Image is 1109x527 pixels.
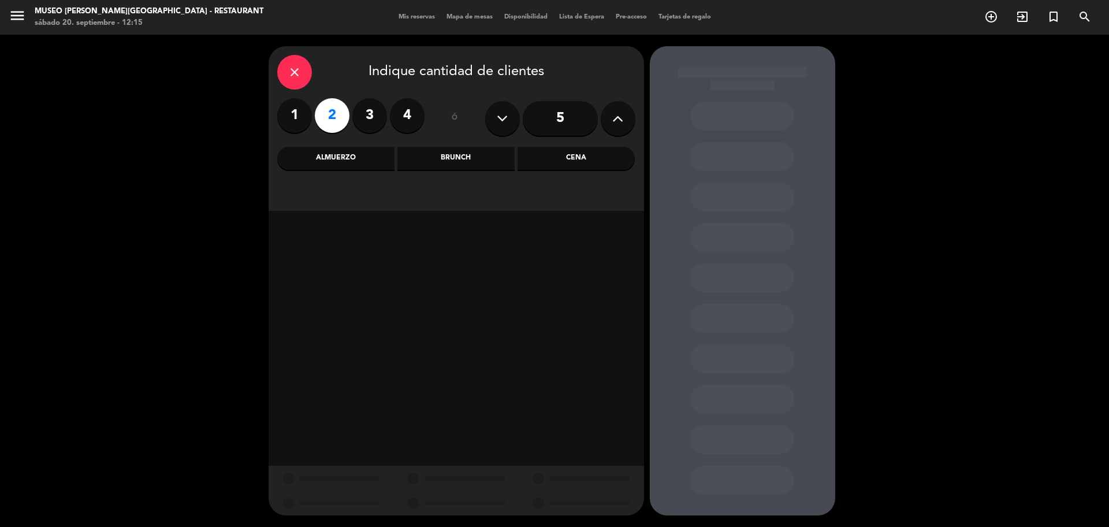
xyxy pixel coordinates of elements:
[352,98,387,133] label: 3
[277,98,312,133] label: 1
[390,98,425,133] label: 4
[441,14,498,20] span: Mapa de mesas
[35,6,263,17] div: Museo [PERSON_NAME][GEOGRAPHIC_DATA] - Restaurant
[315,98,349,133] label: 2
[35,17,263,29] div: sábado 20. septiembre - 12:15
[288,65,302,79] i: close
[393,14,441,20] span: Mis reservas
[436,98,474,139] div: ó
[498,14,553,20] span: Disponibilidad
[397,147,515,170] div: Brunch
[653,14,717,20] span: Tarjetas de regalo
[277,147,395,170] div: Almuerzo
[518,147,635,170] div: Cena
[1078,10,1092,24] i: search
[984,10,998,24] i: add_circle_outline
[9,7,26,28] button: menu
[553,14,610,20] span: Lista de Espera
[610,14,653,20] span: Pre-acceso
[1047,10,1060,24] i: turned_in_not
[277,55,635,90] div: Indique cantidad de clientes
[1015,10,1029,24] i: exit_to_app
[9,7,26,24] i: menu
